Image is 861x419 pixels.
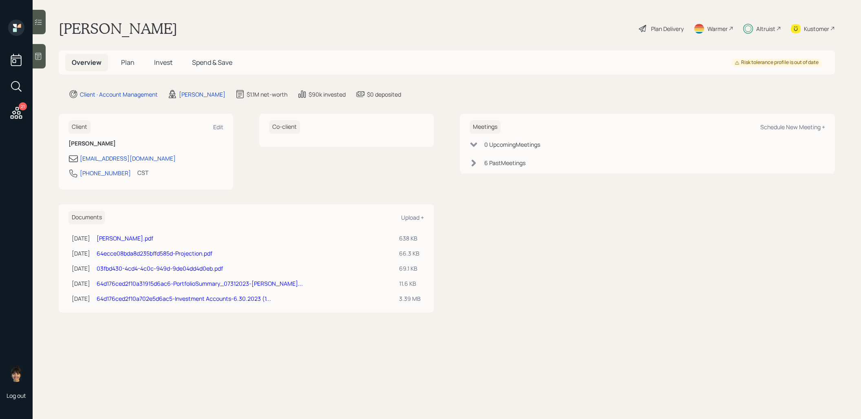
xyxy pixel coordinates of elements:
a: 64ecce08bda8d235bffd585d-Projection.pdf [97,249,212,257]
a: 64d176ced2f10a31915d6ac6-PortfolioSummary_07312023-[PERSON_NAME]... [97,280,303,287]
div: [PHONE_NUMBER] [80,169,131,177]
span: Plan [121,58,135,67]
div: 21 [19,102,27,110]
div: Risk tolerance profile is out of date [735,59,819,66]
h6: [PERSON_NAME] [68,140,223,147]
div: $1.1M net-worth [247,90,287,99]
div: Plan Delivery [651,24,684,33]
div: Schedule New Meeting + [760,123,825,131]
div: 0 Upcoming Meeting s [484,140,540,149]
span: Invest [154,58,172,67]
div: $90k invested [309,90,346,99]
div: 638 KB [399,234,421,243]
div: 66.3 KB [399,249,421,258]
div: [DATE] [72,249,90,258]
div: [DATE] [72,279,90,288]
div: [DATE] [72,234,90,243]
a: [PERSON_NAME].pdf [97,234,153,242]
div: [DATE] [72,264,90,273]
div: Kustomer [804,24,829,33]
span: Overview [72,58,102,67]
div: Edit [213,123,223,131]
span: Spend & Save [192,58,232,67]
div: Upload + [401,214,424,221]
div: Client · Account Management [80,90,158,99]
h6: Meetings [470,120,501,134]
h6: Co-client [269,120,300,134]
h1: [PERSON_NAME] [59,20,177,37]
div: [PERSON_NAME] [179,90,225,99]
div: 69.1 KB [399,264,421,273]
h6: Client [68,120,91,134]
div: Log out [7,392,26,399]
div: Altruist [756,24,775,33]
h6: Documents [68,211,105,224]
a: 64d176ced2f10a702e5d6ac5-Investment Accounts-6.30.2023 (1... [97,295,271,302]
img: treva-nostdahl-headshot.png [8,366,24,382]
a: 03fbd430-4cd4-4c0c-949d-9de04dd4d0eb.pdf [97,265,223,272]
div: [DATE] [72,294,90,303]
div: Warmer [707,24,728,33]
div: [EMAIL_ADDRESS][DOMAIN_NAME] [80,154,176,163]
div: 3.39 MB [399,294,421,303]
div: 6 Past Meeting s [484,159,525,167]
div: CST [137,168,148,177]
div: $0 deposited [367,90,401,99]
div: 11.6 KB [399,279,421,288]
